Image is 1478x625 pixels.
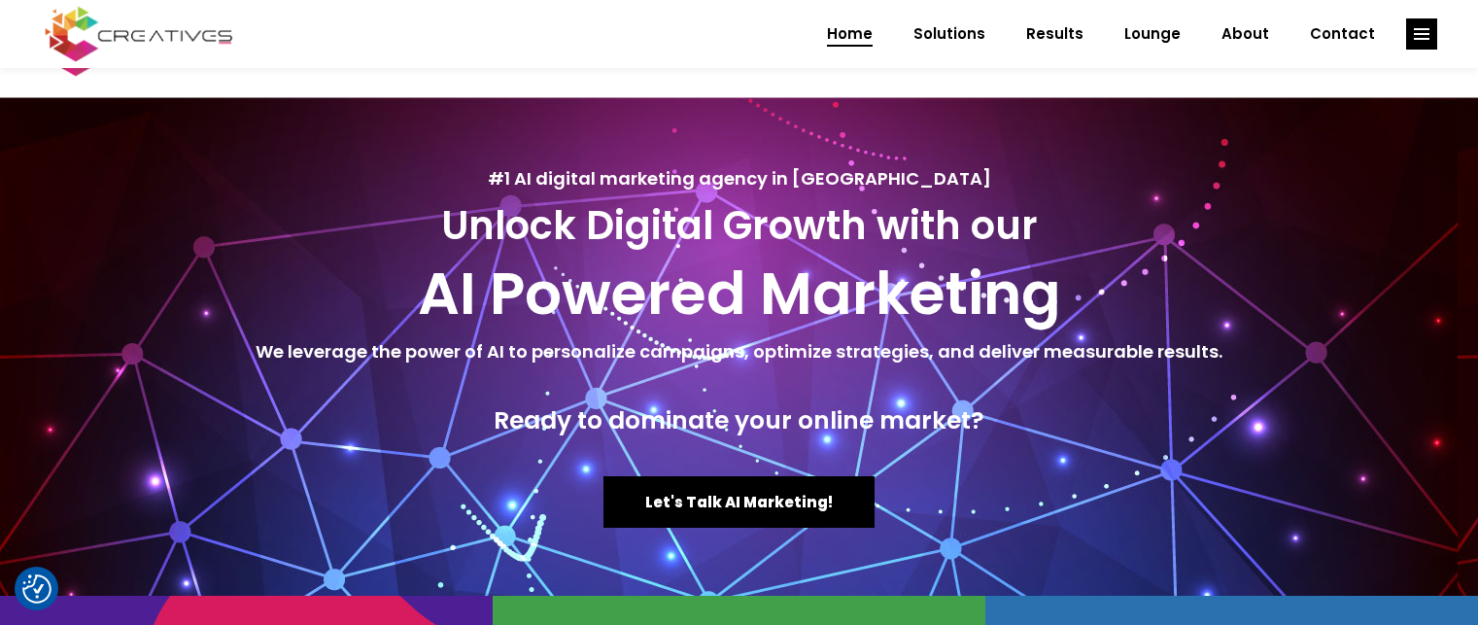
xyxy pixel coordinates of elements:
a: Results [1006,9,1104,59]
a: Let's Talk AI Marketing! [603,476,875,528]
span: Contact [1310,9,1375,59]
button: Consent Preferences [22,574,52,604]
h5: We leverage the power of AI to personalize campaigns, optimize strategies, and deliver measurable... [19,338,1459,365]
a: About [1201,9,1289,59]
span: Home [827,9,873,59]
span: Solutions [913,9,985,59]
a: Lounge [1104,9,1201,59]
h3: Unlock Digital Growth with our [19,202,1459,249]
h4: Ready to dominate your online market? [19,406,1459,435]
h5: #1 AI digital marketing agency in [GEOGRAPHIC_DATA] [19,165,1459,192]
a: link [1406,18,1437,50]
a: Contact [1289,9,1395,59]
span: Let's Talk AI Marketing! [645,492,833,512]
span: Lounge [1124,9,1181,59]
a: Home [807,9,893,59]
img: Creatives [41,4,237,64]
span: Results [1026,9,1083,59]
h2: AI Powered Marketing [19,259,1459,329]
span: About [1221,9,1269,59]
a: Solutions [893,9,1006,59]
img: Revisit consent button [22,574,52,604]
